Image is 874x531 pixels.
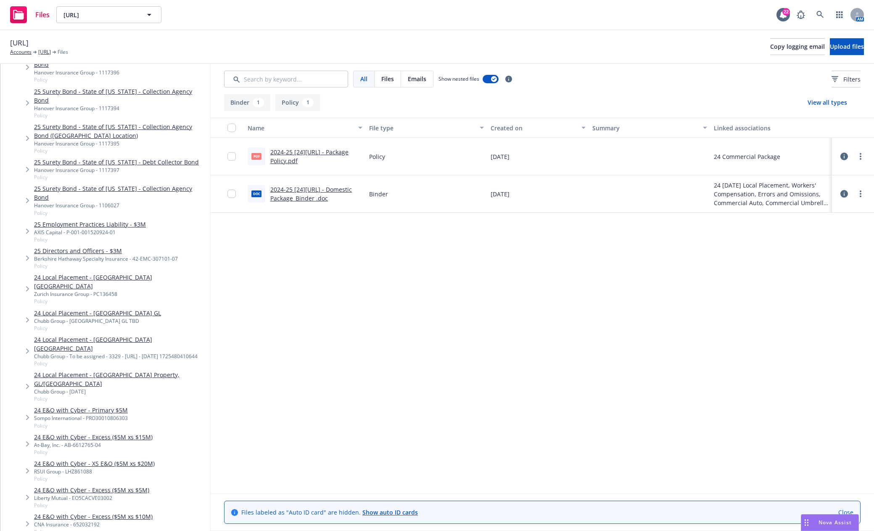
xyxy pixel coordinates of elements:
a: 24 E&O with Cyber - Excess ($5M xs $10M) [34,512,153,521]
a: 24 Local Placement - [GEOGRAPHIC_DATA] [GEOGRAPHIC_DATA] [34,335,207,353]
a: 2024-25 [24][URL] - Package Policy.pdf [270,148,349,165]
span: Policy [34,395,207,402]
span: Policy [34,262,178,269]
button: Created on [487,118,589,138]
input: Search by keyword... [224,71,348,87]
span: Policy [34,475,155,482]
span: [DATE] [491,152,510,161]
span: Files [35,11,50,18]
span: Policy [34,209,207,217]
a: 24 E&O with Cyber - Primary $5M [34,406,128,415]
span: Policy [34,112,207,119]
button: Summary [589,118,710,138]
div: Hanover Insurance Group - 1106027 [34,202,207,209]
input: Toggle Row Selected [227,190,236,198]
span: All [360,74,367,83]
span: pdf [251,153,261,159]
div: File type [369,124,475,132]
span: Policy [34,502,149,509]
div: Sompo International - PRO30010806303 [34,415,128,422]
div: Hanover Insurance Group - 1117397 [34,166,199,174]
button: Name [244,118,366,138]
div: 24 Commercial Package [714,152,780,161]
span: Show nested files [438,75,479,82]
button: Filters [832,71,861,87]
div: CNA Insurance - 652032192 [34,521,153,528]
div: Chubb Group - [DATE] [34,388,207,395]
a: more [856,189,866,199]
a: Switch app [831,6,848,23]
button: Binder [224,94,270,111]
div: 1 [253,98,264,107]
div: Zurich Insurance Group - PC136458 [34,291,207,298]
span: Files [58,48,68,56]
span: Nova Assist [819,519,852,526]
input: Select all [227,124,236,132]
a: 24 Local Placement - [GEOGRAPHIC_DATA] Property, GL/[GEOGRAPHIC_DATA] [34,370,207,388]
span: Policy [34,147,207,154]
div: Liberty Mutual - EO5CACVE03002 [34,494,149,502]
a: Accounts [10,48,32,56]
a: 24 E&O with Cyber - Excess ($5M xs $5M) [34,486,149,494]
div: Name [248,124,353,132]
span: Policy [34,174,199,181]
a: 25 Surety Bond - State of [US_STATE] - Collection Agency Bond ([GEOGRAPHIC_DATA] Location) [34,122,207,140]
span: [URL] [10,37,29,48]
span: Filters [843,75,861,84]
a: 24 E&O with Cyber - XS E&O ($5M xs $20M) [34,459,155,468]
div: Hanover Insurance Group - 1117395 [34,140,207,147]
div: 24 [DATE] Local Placement, Workers' Compensation, Errors and Omissions, Commercial Auto, Commerci... [714,181,829,207]
span: Policy [34,76,207,83]
a: 24 Local Placement - [GEOGRAPHIC_DATA] GL [34,309,161,317]
span: Policy [34,298,207,305]
span: [URL] [63,11,136,19]
a: Close [838,508,853,517]
a: [URL] [38,48,51,56]
span: Copy logging email [770,42,825,50]
a: 2024-25 [24][URL] - Domestic Package_Binder .doc [270,185,352,202]
a: 24 Local Placement - [GEOGRAPHIC_DATA] [GEOGRAPHIC_DATA] [34,273,207,291]
span: Upload files [830,42,864,50]
span: Policy [369,152,385,161]
span: Policy [34,449,153,456]
div: RSUI Group - LHZ861088 [34,468,155,475]
span: [DATE] [491,190,510,198]
span: doc [251,190,261,197]
button: View all types [794,94,861,111]
div: Hanover Insurance Group - 1117396 [34,69,207,76]
button: [URL] [56,6,161,23]
div: Chubb Group - To be assigned - 3329 - [URL] - [DATE] 1725480410644 [34,353,207,360]
div: Chubb Group - [GEOGRAPHIC_DATA] GL TBD [34,317,161,325]
a: 25 Surety Bond - State of [US_STATE] - Debt Collector Bond [34,158,199,166]
div: Drag to move [801,515,812,531]
span: Policy [34,236,146,243]
a: 25 Employment Practices Liability - $3M [34,220,146,229]
a: 25 Directors and Officers - $3M [34,246,178,255]
div: Berkshire Hathaway Specialty Insurance - 42-EMC-307101-07 [34,255,178,262]
input: Toggle Row Selected [227,152,236,161]
span: Filters [832,75,861,84]
a: more [856,151,866,161]
button: Linked associations [710,118,832,138]
span: Policy [34,422,128,429]
a: 25 Surety Bond - State of [US_STATE] - Collection Agency Bond [34,87,207,105]
div: 1 [302,98,314,107]
a: Report a Bug [792,6,809,23]
div: 22 [782,8,790,16]
div: Created on [491,124,576,132]
span: Files [381,74,394,83]
a: Files [7,3,53,26]
div: Linked associations [714,124,829,132]
span: Files labeled as "Auto ID card" are hidden. [241,508,418,517]
a: 24 E&O with Cyber - Excess ($5M xs $15M) [34,433,153,441]
div: At-Bay, Inc. - AB-6612765-04 [34,441,153,449]
span: Binder [369,190,388,198]
button: Nova Assist [801,514,859,531]
button: Copy logging email [770,38,825,55]
div: Hanover Insurance Group - 1117394 [34,105,207,112]
button: File type [366,118,487,138]
span: Policy [34,325,161,332]
span: Emails [408,74,426,83]
span: Policy [34,360,207,367]
div: AXIS Capital - P-001-001520924-01 [34,229,146,236]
